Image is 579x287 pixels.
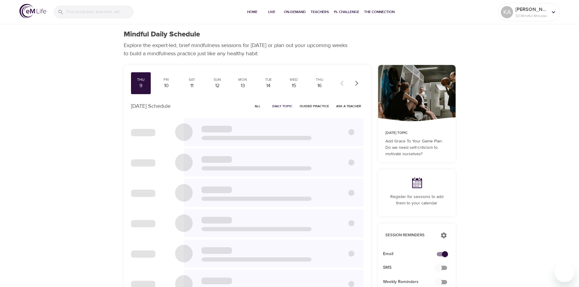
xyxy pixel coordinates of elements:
[261,77,276,82] div: Tue
[124,41,352,58] p: Explore the expert-led, brief mindfulness sessions for [DATE] or plan out your upcoming weeks to ...
[235,77,250,82] div: Mon
[210,77,225,82] div: Sun
[385,130,448,136] p: [DATE] Topic
[364,9,395,15] span: The Connection
[270,101,295,111] button: Daily Topic
[515,13,548,19] p: 32 Mindful Minutes
[131,102,171,110] p: [DATE] Schedule
[159,77,174,82] div: Fri
[311,9,329,15] span: Teachers
[383,265,441,271] span: SMS
[501,6,513,18] div: KA
[286,77,302,82] div: Wed
[272,103,292,109] span: Daily Topic
[133,77,149,82] div: Thu
[385,194,448,207] p: Register for sessions to add them to your calendar
[124,30,200,39] h1: Mindful Daily Schedule
[555,263,574,282] iframe: Button to launch messaging window
[383,279,441,285] span: Weekly Reminders
[133,82,149,89] div: 9
[248,101,267,111] button: All
[334,101,364,111] button: Ask a Teacher
[312,82,327,89] div: 16
[300,103,329,109] span: Guided Practice
[312,77,327,82] div: Thu
[19,4,46,18] img: logo
[250,103,265,109] span: All
[286,82,302,89] div: 15
[334,9,359,15] span: 1% Challenge
[245,9,260,15] span: Home
[336,103,361,109] span: Ask a Teacher
[264,9,279,15] span: Live
[210,82,225,89] div: 12
[297,101,331,111] button: Guided Practice
[284,9,306,15] span: On-Demand
[184,82,199,89] div: 11
[159,82,174,89] div: 10
[261,82,276,89] div: 14
[385,232,434,238] p: Session Reminders
[66,5,134,19] input: Find programs, teachers, etc...
[184,77,199,82] div: Sat
[385,138,448,157] p: Add Grace To Your Game Plan: Do we need self-criticism to motivate ourselves?
[235,82,250,89] div: 13
[515,6,548,13] p: [PERSON_NAME]
[383,251,441,257] span: Email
